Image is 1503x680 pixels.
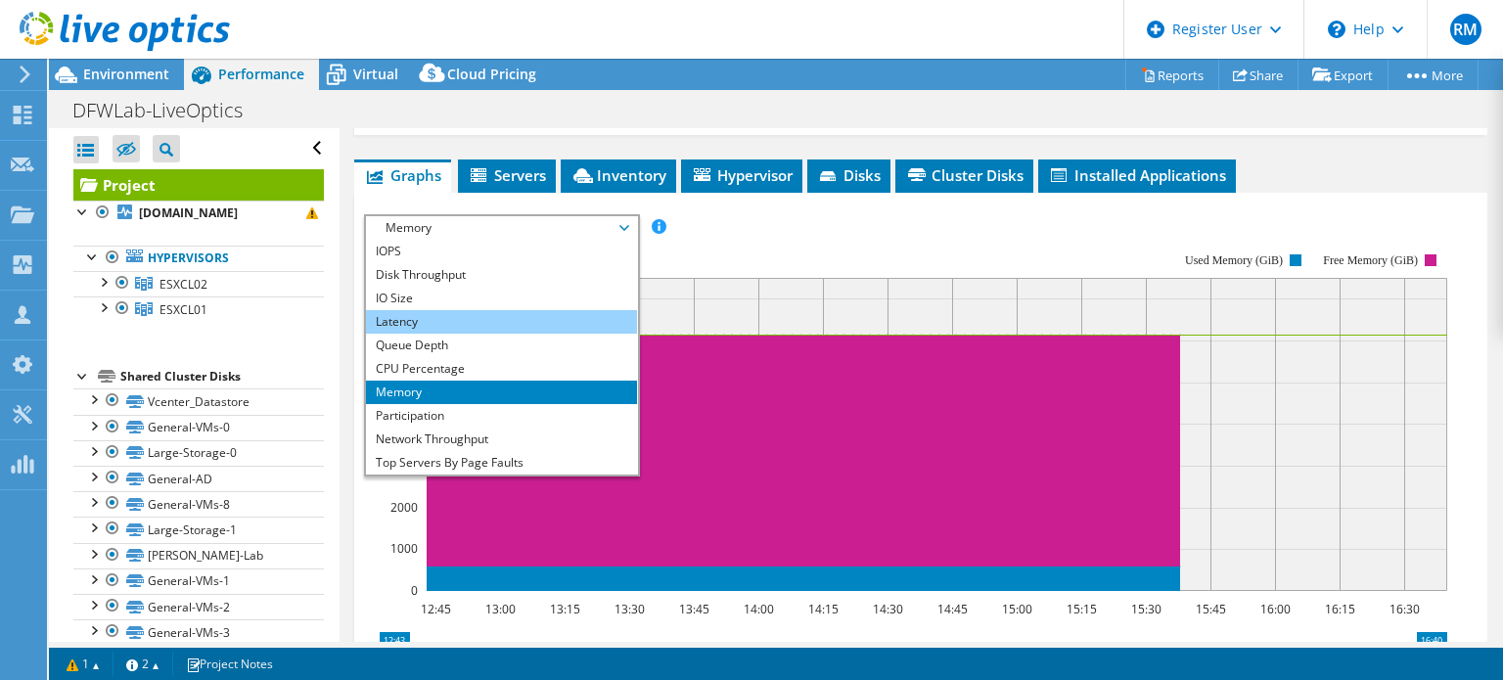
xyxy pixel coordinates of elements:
[1131,601,1161,617] text: 15:30
[73,466,324,491] a: General-AD
[159,276,207,293] span: ESXCL02
[1388,60,1479,90] a: More
[366,287,637,310] li: IO Size
[366,381,637,404] li: Memory
[691,165,793,185] span: Hypervisor
[1389,601,1420,617] text: 16:30
[364,165,441,185] span: Graphs
[73,296,324,322] a: ESXCL01
[218,65,304,83] span: Performance
[679,601,709,617] text: 13:45
[468,165,546,185] span: Servers
[873,601,903,617] text: 14:30
[73,619,324,645] a: General-VMs-3
[73,271,324,296] a: ESXCL02
[1218,60,1298,90] a: Share
[73,517,324,542] a: Large-Storage-1
[1002,601,1032,617] text: 15:00
[1328,21,1345,38] svg: \n
[937,601,968,617] text: 14:45
[139,204,238,221] b: [DOMAIN_NAME]
[808,601,839,617] text: 14:15
[64,100,273,121] h1: DFWLab-LiveOptics
[390,540,418,557] text: 1000
[366,404,637,428] li: Participation
[366,310,637,334] li: Latency
[366,451,637,475] li: Top Servers By Page Faults
[376,216,627,240] span: Memory
[172,652,287,676] a: Project Notes
[485,601,516,617] text: 13:00
[411,582,418,599] text: 0
[159,301,207,318] span: ESXCL01
[73,415,324,440] a: General-VMs-0
[73,440,324,466] a: Large-Storage-0
[1048,165,1226,185] span: Installed Applications
[1196,601,1226,617] text: 15:45
[73,201,324,226] a: [DOMAIN_NAME]
[366,428,637,451] li: Network Throughput
[353,65,398,83] span: Virtual
[73,491,324,517] a: General-VMs-8
[1125,60,1219,90] a: Reports
[366,357,637,381] li: CPU Percentage
[1325,601,1355,617] text: 16:15
[905,165,1024,185] span: Cluster Disks
[817,165,881,185] span: Disks
[390,499,418,516] text: 2000
[447,65,536,83] span: Cloud Pricing
[1260,601,1291,617] text: 16:00
[366,334,637,357] li: Queue Depth
[73,246,324,271] a: Hypervisors
[615,601,645,617] text: 13:30
[744,601,774,617] text: 14:00
[366,263,637,287] li: Disk Throughput
[113,652,173,676] a: 2
[1185,253,1283,267] text: Used Memory (GiB)
[73,568,324,594] a: General-VMs-1
[120,365,324,388] div: Shared Cluster Disks
[83,65,169,83] span: Environment
[366,240,637,263] li: IOPS
[1298,60,1389,90] a: Export
[421,601,451,617] text: 12:45
[73,594,324,619] a: General-VMs-2
[1067,601,1097,617] text: 15:15
[73,543,324,568] a: [PERSON_NAME]-Lab
[1450,14,1481,45] span: RM
[73,388,324,414] a: Vcenter_Datastore
[1324,253,1419,267] text: Free Memory (GiB)
[550,601,580,617] text: 13:15
[73,169,324,201] a: Project
[53,652,114,676] a: 1
[570,165,666,185] span: Inventory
